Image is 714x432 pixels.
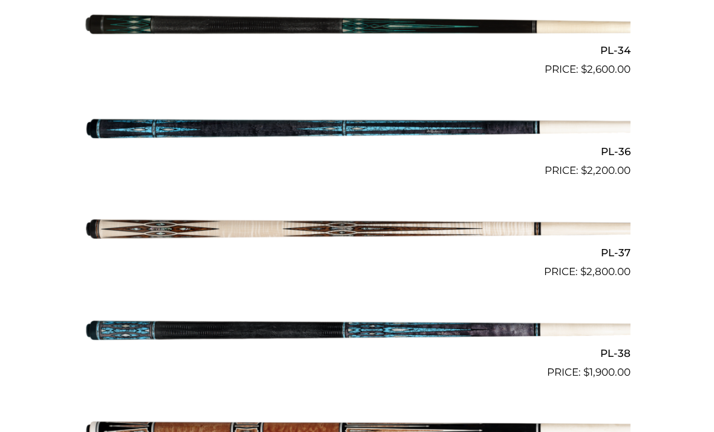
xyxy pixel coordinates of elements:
bdi: 2,200.00 [581,165,630,177]
bdi: 1,900.00 [583,367,630,379]
img: PL-37 [84,184,630,275]
a: PL-38 $1,900.00 [84,285,630,381]
a: PL-36 $2,200.00 [84,83,630,179]
span: $ [580,266,586,278]
span: $ [583,367,589,379]
a: PL-37 $2,800.00 [84,184,630,280]
bdi: 2,600.00 [581,64,630,76]
bdi: 2,800.00 [580,266,630,278]
img: PL-36 [84,83,630,174]
span: $ [581,64,587,76]
img: PL-38 [84,285,630,376]
span: $ [581,165,587,177]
